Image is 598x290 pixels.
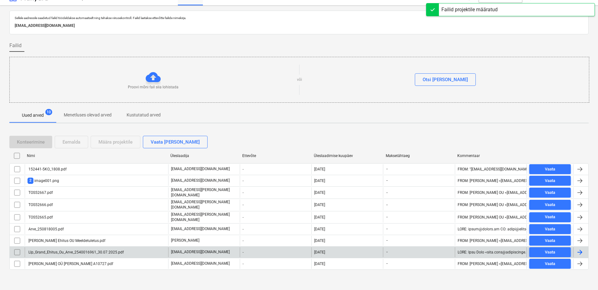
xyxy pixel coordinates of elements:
[297,77,302,82] p: või
[171,261,230,266] p: [EMAIL_ADDRESS][DOMAIN_NAME]
[529,259,571,269] button: Vaata
[423,76,468,84] div: Otsi [PERSON_NAME]
[314,227,325,231] div: [DATE]
[545,237,555,244] div: Vaata
[240,199,311,210] div: -
[529,188,571,198] button: Vaata
[545,166,555,173] div: Vaata
[529,247,571,257] button: Vaata
[240,224,311,234] div: -
[441,6,498,13] div: Failid projektile määratud
[529,200,571,210] button: Vaata
[386,261,388,266] span: -
[545,201,555,209] div: Vaata
[240,164,311,174] div: -
[171,166,230,172] p: [EMAIL_ADDRESS][DOMAIN_NAME]
[386,190,388,195] span: -
[545,249,555,256] div: Vaata
[28,178,59,184] div: image001.png
[545,189,555,196] div: Vaata
[27,154,165,158] div: Nimi
[22,112,44,119] p: Uued arved
[386,154,453,158] div: Maksetähtaeg
[28,178,33,184] span: 2
[314,179,325,183] div: [DATE]
[240,247,311,257] div: -
[314,215,325,219] div: [DATE]
[15,16,583,20] p: Sellele aadressile saadetud failid töödeldakse automaatselt ning tehakse viirusekontroll. Failid ...
[171,199,237,210] p: [EMAIL_ADDRESS][PERSON_NAME][DOMAIN_NAME]
[314,154,381,158] div: Üleslaadimise kuupäev
[314,262,325,266] div: [DATE]
[314,203,325,207] div: [DATE]
[64,112,112,118] p: Menetluses olevad arved
[45,109,52,115] span: 10
[545,260,555,268] div: Vaata
[545,214,555,221] div: Vaata
[415,73,476,86] button: Otsi [PERSON_NAME]
[240,259,311,269] div: -
[171,187,237,198] p: [EMAIL_ADDRESS][PERSON_NAME][DOMAIN_NAME]
[240,176,311,186] div: -
[314,250,325,254] div: [DATE]
[386,238,388,243] span: -
[240,236,311,246] div: -
[314,167,325,171] div: [DATE]
[240,212,311,223] div: -
[529,224,571,234] button: Vaata
[529,236,571,246] button: Vaata
[143,136,208,148] button: Vaata [PERSON_NAME]
[545,226,555,233] div: Vaata
[127,112,161,118] p: Kustutatud arved
[171,212,237,223] p: [EMAIL_ADDRESS][PERSON_NAME][DOMAIN_NAME]
[529,176,571,186] button: Vaata
[386,202,388,208] span: -
[151,138,200,146] div: Vaata [PERSON_NAME]
[28,262,113,266] div: [PERSON_NAME] OÜ [PERSON_NAME] A10727.pdf
[28,215,53,219] div: TOS52665.pdf
[567,260,598,290] iframe: Chat Widget
[457,154,524,158] div: Kommentaar
[28,203,53,207] div: TOS52666.pdf
[314,190,325,195] div: [DATE]
[240,187,311,198] div: -
[386,226,388,232] span: -
[171,178,230,183] p: [EMAIL_ADDRESS][DOMAIN_NAME]
[545,177,555,184] div: Vaata
[28,190,53,195] div: TOS52667.pdf
[28,227,64,231] div: Arve_250818005.pdf
[529,212,571,222] button: Vaata
[128,85,178,90] p: Proovi mõni fail siia lohistada
[386,214,388,220] span: -
[171,238,199,243] p: [PERSON_NAME]
[170,154,237,158] div: Üleslaadija
[28,167,67,171] div: 152441-5KO_1808.pdf
[242,154,309,158] div: Ettevõte
[171,226,230,232] p: [EMAIL_ADDRESS][DOMAIN_NAME]
[28,250,124,254] div: Llp_Grand_Ehitus_Ou_Arve_2540016961_30.07.2025.pdf
[28,238,105,243] div: [PERSON_NAME] Ehitus OU Meeldetuletus.pdf
[386,249,388,255] span: -
[9,42,22,49] span: Failid
[314,238,325,243] div: [DATE]
[386,178,388,183] span: -
[386,166,388,172] span: -
[15,22,583,29] p: [EMAIL_ADDRESS][DOMAIN_NAME]
[529,164,571,174] button: Vaata
[9,57,589,103] div: Proovi mõni fail siia lohistadavõiOtsi [PERSON_NAME]
[171,249,230,255] p: [EMAIL_ADDRESS][DOMAIN_NAME]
